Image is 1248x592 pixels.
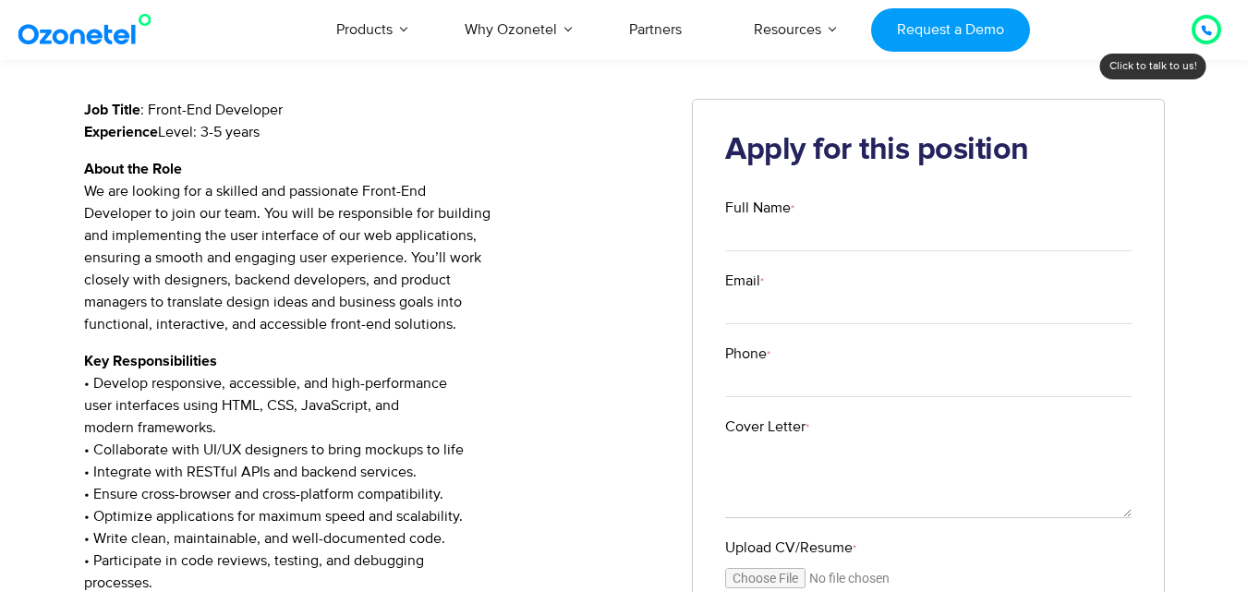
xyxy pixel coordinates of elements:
[725,270,1132,292] label: Email
[725,343,1132,365] label: Phone
[84,103,140,117] strong: Job Title
[84,354,217,368] strong: Key Responsibilities
[725,537,1132,559] label: Upload CV/Resume
[725,416,1132,438] label: Cover Letter
[84,158,665,335] p: We are looking for a skilled and passionate Front-End Developer to join our team. You will be res...
[84,162,182,176] strong: About the Role
[871,8,1029,52] a: Request a Demo
[725,132,1132,169] h2: Apply for this position
[84,99,665,143] p: : Front-End Developer Level: 3-5 years
[84,125,158,139] strong: Experience
[725,197,1132,219] label: Full Name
